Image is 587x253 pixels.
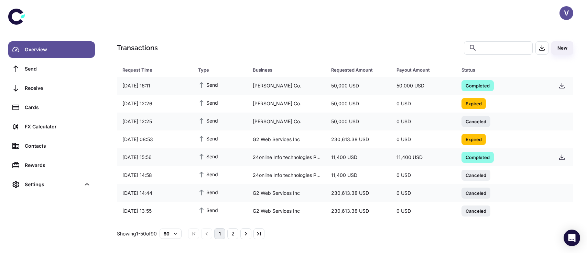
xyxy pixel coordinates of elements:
div: [DATE] 13:55 [117,204,193,218]
button: page 1 [214,228,225,239]
div: 0 USD [391,187,456,200]
div: [DATE] 16:11 [117,79,193,92]
span: Send [198,188,218,196]
div: 11,400 USD [326,151,391,164]
div: 0 USD [391,115,456,128]
a: Contacts [8,138,95,154]
div: 230,613.38 USD [326,204,391,218]
div: Settings [25,181,80,188]
span: Send [198,135,218,142]
div: 0 USD [391,97,456,110]
span: Payout Amount [396,65,454,75]
div: Overview [25,46,91,53]
div: 50,000 USD [326,97,391,110]
div: G2 Web Services Inc [247,204,326,218]
span: Completed [461,82,494,89]
div: [PERSON_NAME] Co. [247,97,326,110]
span: Expired [461,136,486,143]
div: Requested Amount [331,65,379,75]
span: Send [198,152,218,160]
div: 0 USD [391,169,456,182]
a: Overview [8,41,95,58]
div: 50,000 USD [326,115,391,128]
div: Request Time [122,65,181,75]
div: Payout Amount [396,65,445,75]
div: Open Intercom Messenger [564,230,580,246]
div: 24online Info technologies Pvt. Ltd [247,151,326,164]
div: Type [198,65,236,75]
a: Rewards [8,157,95,173]
div: Rewards [25,161,91,169]
div: [DATE] 14:58 [117,169,193,182]
div: Send [25,65,91,73]
span: Send [198,117,218,124]
span: Canceled [461,207,490,214]
div: G2 Web Services Inc [247,187,326,200]
span: Send [198,170,218,178]
a: Cards [8,99,95,116]
span: Expired [461,100,486,107]
div: Contacts [25,142,91,150]
div: 11,400 USD [391,151,456,164]
div: Cards [25,104,91,111]
div: [PERSON_NAME] Co. [247,115,326,128]
a: Receive [8,80,95,96]
button: 50 [160,229,182,239]
button: Go to next page [240,228,251,239]
div: 0 USD [391,204,456,218]
div: Settings [8,176,95,193]
span: Send [198,81,218,88]
div: 0 USD [391,133,456,146]
div: [DATE] 15:56 [117,151,193,164]
span: Request Time [122,65,190,75]
div: G2 Web Services Inc [247,133,326,146]
div: [PERSON_NAME] Co. [247,79,326,92]
nav: pagination navigation [187,228,265,239]
button: V [559,6,573,20]
div: 11,400 USD [326,169,391,182]
a: Send [8,61,95,77]
div: FX Calculator [25,123,91,130]
div: 50,000 USD [391,79,456,92]
span: Canceled [461,118,490,125]
div: 230,613.38 USD [326,133,391,146]
button: Go to last page [253,228,264,239]
div: Status [461,65,536,75]
span: Requested Amount [331,65,388,75]
div: [DATE] 12:25 [117,115,193,128]
div: Receive [25,84,91,92]
button: Go to page 2 [227,228,238,239]
div: [DATE] 14:44 [117,187,193,200]
div: 230,613.38 USD [326,187,391,200]
div: 24online Info technologies Pvt. Ltd [247,169,326,182]
span: Type [198,65,244,75]
div: [DATE] 12:26 [117,97,193,110]
span: Status [461,65,545,75]
span: Completed [461,154,494,160]
button: New [551,41,573,55]
span: Canceled [461,171,490,178]
a: FX Calculator [8,118,95,135]
span: Send [198,99,218,106]
span: Canceled [461,189,490,196]
span: Send [198,206,218,214]
p: Showing 1-50 of 90 [117,230,157,238]
div: 50,000 USD [326,79,391,92]
div: [DATE] 08:53 [117,133,193,146]
h1: Transactions [117,43,158,53]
